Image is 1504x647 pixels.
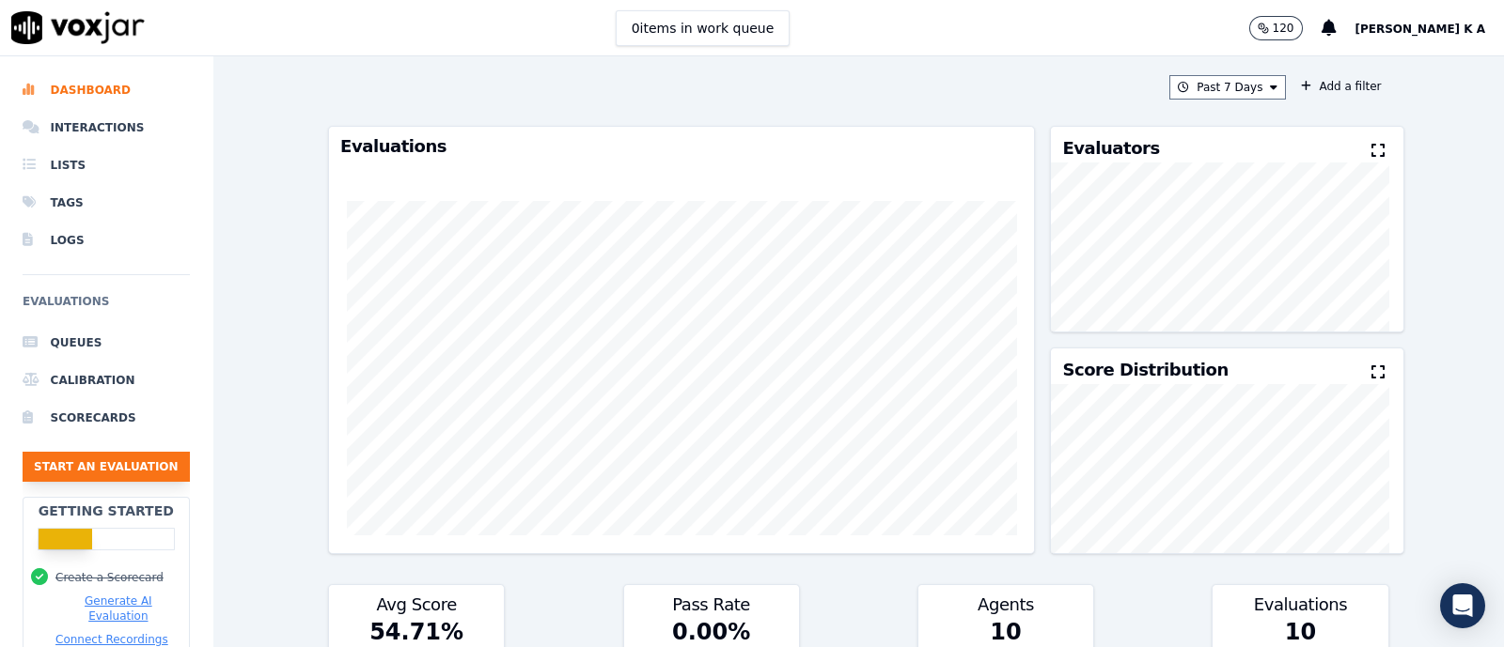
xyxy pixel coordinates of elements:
a: Interactions [23,109,190,146]
button: Start an Evaluation [23,452,190,482]
h3: Agents [930,596,1082,613]
div: Open Intercom Messenger [1440,583,1485,628]
button: Add a filter [1293,75,1388,98]
span: [PERSON_NAME] K A [1355,23,1486,36]
img: voxjar logo [11,11,145,44]
button: 120 [1249,16,1322,40]
a: Calibration [23,362,190,399]
a: Lists [23,146,190,184]
a: Dashboard [23,71,190,109]
button: 120 [1249,16,1303,40]
a: Scorecards [23,399,190,437]
h3: Evaluations [1224,596,1376,613]
a: Logs [23,222,190,259]
button: Past 7 Days [1169,75,1286,100]
h3: Evaluations [340,138,1023,155]
button: Create a Scorecard [55,570,164,585]
h3: Score Distribution [1062,362,1228,378]
button: Generate AI Evaluation [55,593,181,624]
h3: Evaluators [1062,140,1159,157]
h2: Getting Started [39,501,174,520]
h3: Avg Score [340,596,493,613]
a: Queues [23,324,190,362]
button: 0items in work queue [616,10,791,46]
h3: Pass Rate [635,596,788,613]
a: Tags [23,184,190,222]
h6: Evaluations [23,290,190,324]
p: 120 [1273,21,1294,36]
button: Connect Recordings [55,632,168,647]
